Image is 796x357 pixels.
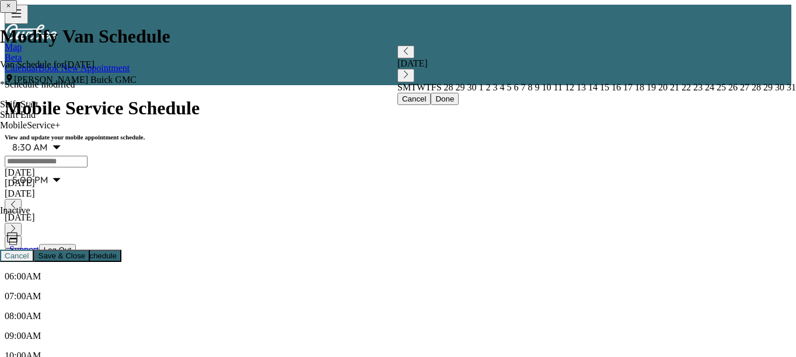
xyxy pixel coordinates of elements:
span: T [411,82,417,92]
p: 09:00AM [5,331,791,341]
span: M [403,82,411,92]
span: 10 [540,82,551,92]
span: 4 [498,82,505,92]
span: 30 [773,82,784,92]
span: 16 [609,82,621,92]
span: 28 [749,82,761,92]
h1: Mobile Service Schedule [5,97,791,119]
div: [DATE] [5,188,791,199]
span: 12 [563,82,574,92]
p: 08:00AM [5,311,791,321]
div: [DATE] [5,212,791,223]
span: 14 [586,82,598,92]
span: 5 [505,82,512,92]
span: 31 [784,82,796,92]
span: S [397,82,403,92]
button: Save & Close [34,250,90,262]
p: 06:00AM [5,271,791,282]
span: 7 [519,82,526,92]
div: [DATE] [5,167,791,178]
span: 2 [484,82,491,92]
button: Cancel [397,93,431,105]
span: 20 [656,82,668,92]
span: 27 [738,82,749,92]
span: F [431,82,437,92]
span: 3 [491,82,498,92]
span: W [417,82,425,92]
p: 07:00AM [5,291,791,302]
span: 26 [726,82,738,92]
span: 11 [551,82,563,92]
span: 17 [621,82,633,92]
span: 19 [644,82,656,92]
span: 28 [442,82,453,92]
span: 15 [598,82,609,92]
span: 21 [668,82,679,92]
h6: View and update your mobile appointment schedule. [5,134,791,141]
span: S [437,82,442,92]
span: T [425,82,431,92]
span: 13 [574,82,586,92]
div: [DATE] [397,58,796,69]
span: 25 [714,82,726,92]
span: 22 [679,82,691,92]
span: 18 [633,82,644,92]
span: 6 [512,82,519,92]
div: [DATE] [5,178,791,188]
span: 9 [533,82,540,92]
span: 23 [691,82,703,92]
span: 1 [477,82,484,92]
span: 8 [526,82,533,92]
span: 24 [703,82,714,92]
span: 29 [453,82,465,92]
span: 30 [465,82,477,92]
button: Done [431,93,459,105]
span: 29 [761,82,773,92]
span: Save & Close [39,251,86,260]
